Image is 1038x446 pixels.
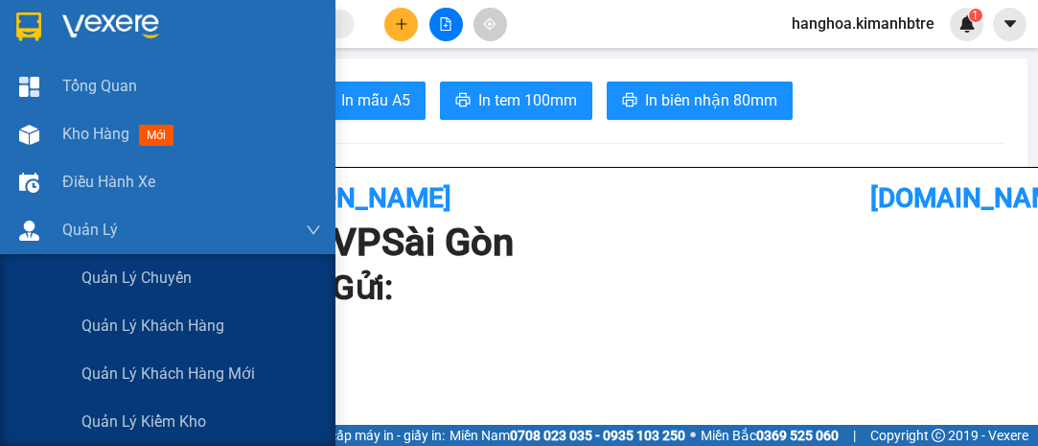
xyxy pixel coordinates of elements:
[19,77,39,97] img: dashboard-icon
[16,12,41,41] img: logo-vxr
[993,8,1026,41] button: caret-down
[510,428,685,443] strong: 0708 023 035 - 0935 103 250
[139,125,173,146] span: mới
[440,82,592,120] button: printerIn tem 100mm
[62,74,137,98] span: Tổng Quan
[81,410,206,434] span: Quản lý kiểm kho
[645,88,777,112] span: In biên nhận 80mm
[295,425,445,446] span: Cung cấp máy in - giấy in:
[81,266,192,290] span: Quản lý chuyến
[958,15,976,33] img: icon-new-feature
[776,12,950,35] span: hanghoa.kimanhbtre
[478,88,577,112] span: In tem 100mm
[932,429,945,442] span: copyright
[1002,15,1019,33] span: caret-down
[622,92,637,110] span: printer
[853,425,856,446] span: |
[429,8,463,41] button: file-add
[439,17,452,31] span: file-add
[81,362,255,386] span: Quản lý khách hàng mới
[395,17,408,31] span: plus
[19,221,39,241] img: warehouse-icon
[969,9,982,22] sup: 1
[306,223,321,238] span: down
[972,9,979,22] span: 1
[19,125,39,145] img: warehouse-icon
[756,428,839,443] strong: 0369 525 060
[450,425,685,446] span: Miền Nam
[303,82,426,120] button: printerIn mẫu A5
[384,8,418,41] button: plus
[483,17,496,31] span: aim
[62,170,155,194] span: Điều hành xe
[473,8,507,41] button: aim
[690,432,696,439] span: ⚪️
[19,173,39,193] img: warehouse-icon
[62,125,129,143] span: Kho hàng
[701,425,839,446] span: Miền Bắc
[341,88,410,112] span: In mẫu A5
[607,82,793,120] button: printerIn biên nhận 80mm
[62,218,118,242] span: Quản Lý
[455,92,471,110] span: printer
[81,314,224,338] span: Quản lý khách hàng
